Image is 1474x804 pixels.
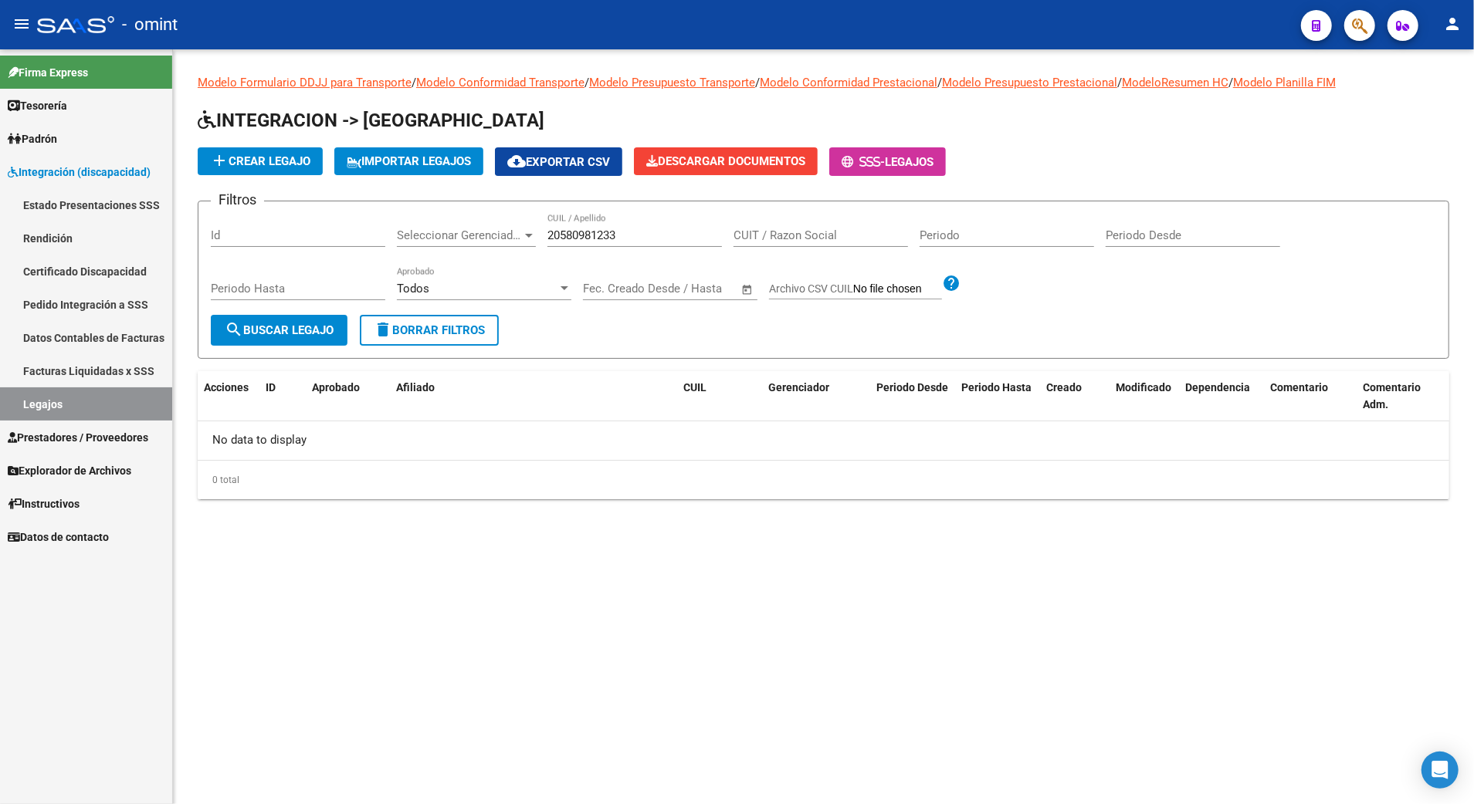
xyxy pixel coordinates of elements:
[1110,371,1179,422] datatable-header-cell: Modificado
[8,130,57,147] span: Padrón
[8,529,109,546] span: Datos de contacto
[955,371,1040,422] datatable-header-cell: Periodo Hasta
[885,155,934,169] span: Legajos
[1185,381,1250,394] span: Dependencia
[1046,381,1082,394] span: Creado
[312,381,360,394] span: Aprobado
[961,381,1032,394] span: Periodo Hasta
[122,8,178,42] span: - omint
[1264,371,1357,422] datatable-header-cell: Comentario
[1443,15,1462,33] mat-icon: person
[1122,76,1228,90] a: ModeloResumen HC
[225,320,243,339] mat-icon: search
[210,154,310,168] span: Crear Legajo
[876,381,948,394] span: Periodo Desde
[8,97,67,114] span: Tesorería
[8,64,88,81] span: Firma Express
[829,147,946,176] button: -Legajos
[416,76,585,90] a: Modelo Conformidad Transporte
[1363,381,1421,411] span: Comentario Adm.
[198,147,323,175] button: Crear Legajo
[198,76,412,90] a: Modelo Formulario DDJJ para Transporte
[768,381,829,394] span: Gerenciador
[397,282,429,296] span: Todos
[8,164,151,181] span: Integración (discapacidad)
[198,110,544,131] span: INTEGRACION -> [GEOGRAPHIC_DATA]
[646,154,805,168] span: Descargar Documentos
[8,429,148,446] span: Prestadores / Proveedores
[853,282,942,296] input: Archivo CSV CUIL
[211,315,347,346] button: Buscar Legajo
[677,371,762,422] datatable-header-cell: CUIL
[769,282,853,295] span: Archivo CSV CUIL
[198,74,1449,499] div: / / / / / /
[583,282,633,296] input: Start date
[507,155,610,169] span: Exportar CSV
[634,147,818,175] button: Descargar Documentos
[397,228,522,242] span: Seleccionar Gerenciador
[306,371,368,422] datatable-header-cell: Aprobado
[760,76,937,90] a: Modelo Conformidad Prestacional
[266,381,276,394] span: ID
[495,147,622,176] button: Exportar CSV
[259,371,306,422] datatable-header-cell: ID
[225,323,334,337] span: Buscar Legajo
[396,381,435,394] span: Afiliado
[507,152,526,171] mat-icon: cloud_download
[942,274,961,292] mat-icon: help
[942,76,1117,90] a: Modelo Presupuesto Prestacional
[198,461,1449,499] div: 0 total
[210,151,229,170] mat-icon: add
[204,381,249,394] span: Acciones
[683,381,707,394] span: CUIL
[870,371,955,422] datatable-header-cell: Periodo Desde
[1233,76,1336,90] a: Modelo Planilla FIM
[374,320,392,339] mat-icon: delete
[739,281,757,299] button: Open calendar
[12,15,31,33] mat-icon: menu
[8,462,131,479] span: Explorador de Archivos
[589,76,755,90] a: Modelo Presupuesto Transporte
[390,371,677,422] datatable-header-cell: Afiliado
[211,189,264,211] h3: Filtros
[1357,371,1449,422] datatable-header-cell: Comentario Adm.
[8,495,80,512] span: Instructivos
[1179,371,1264,422] datatable-header-cell: Dependencia
[360,315,499,346] button: Borrar Filtros
[647,282,722,296] input: End date
[198,421,1449,460] div: No data to display
[1040,371,1110,422] datatable-header-cell: Creado
[347,154,471,168] span: IMPORTAR LEGAJOS
[1116,381,1171,394] span: Modificado
[1270,381,1328,394] span: Comentario
[334,147,483,175] button: IMPORTAR LEGAJOS
[762,371,870,422] datatable-header-cell: Gerenciador
[374,323,485,337] span: Borrar Filtros
[842,155,885,169] span: -
[198,371,259,422] datatable-header-cell: Acciones
[1421,752,1459,789] div: Open Intercom Messenger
